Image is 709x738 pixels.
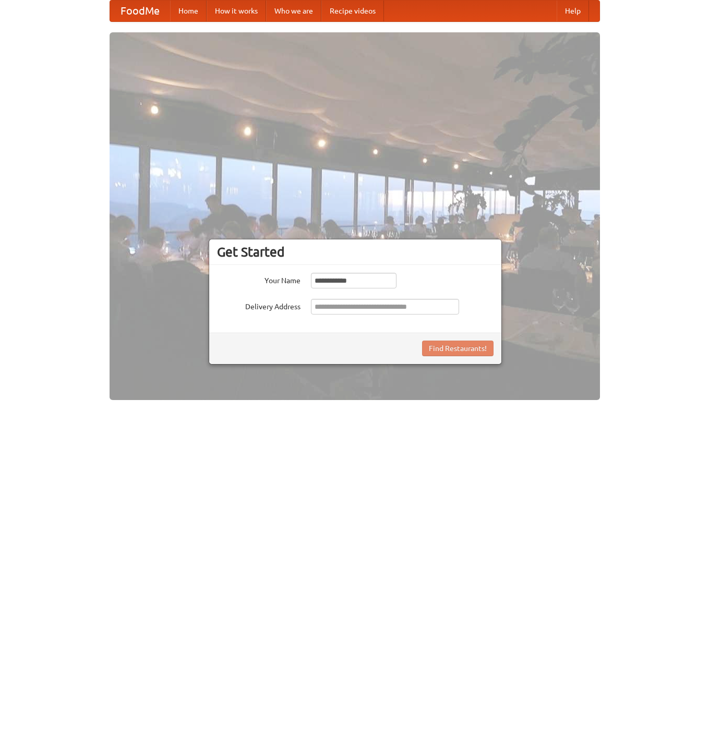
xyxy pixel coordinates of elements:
[217,244,494,260] h3: Get Started
[217,273,301,286] label: Your Name
[321,1,384,21] a: Recipe videos
[266,1,321,21] a: Who we are
[170,1,207,21] a: Home
[217,299,301,312] label: Delivery Address
[110,1,170,21] a: FoodMe
[422,341,494,356] button: Find Restaurants!
[557,1,589,21] a: Help
[207,1,266,21] a: How it works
